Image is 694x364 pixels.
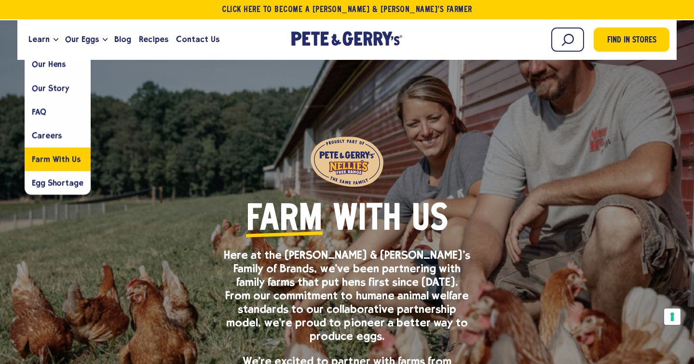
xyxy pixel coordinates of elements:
span: Contact Us [176,33,219,45]
a: Blog [110,27,135,53]
a: Find in Stores [594,28,669,52]
span: Our Eggs [65,33,99,45]
span: Learn [28,33,50,45]
input: Search [551,28,584,52]
span: Careers [32,131,62,140]
a: Our Story [25,76,91,100]
span: Recipes [139,33,168,45]
span: Egg Shortage [32,178,83,187]
span: Our Hens [32,60,66,69]
p: Here at the [PERSON_NAME] & [PERSON_NAME]’s Family of Brands, we’ve been partnering with family f... [224,248,471,343]
button: Your consent preferences for tracking technologies [664,308,680,325]
span: Farm [246,202,323,238]
a: Our Hens [25,53,91,76]
span: FAQ [32,107,46,116]
button: Open the dropdown menu for Learn [54,38,58,42]
a: Egg Shortage [25,171,91,195]
span: Us [412,202,448,238]
a: Recipes [135,27,172,53]
span: Find in Stores [607,34,656,47]
a: Careers [25,124,91,147]
span: Our Story [32,84,69,93]
a: FAQ [25,100,91,124]
a: Learn [25,27,54,53]
a: Our Eggs [61,27,103,53]
a: Farm With Us [25,147,91,171]
a: Contact Us [172,27,223,53]
span: Farm With Us [32,154,81,164]
span: Blog [114,33,131,45]
button: Open the dropdown menu for Our Eggs [103,38,108,42]
span: with [333,202,401,238]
